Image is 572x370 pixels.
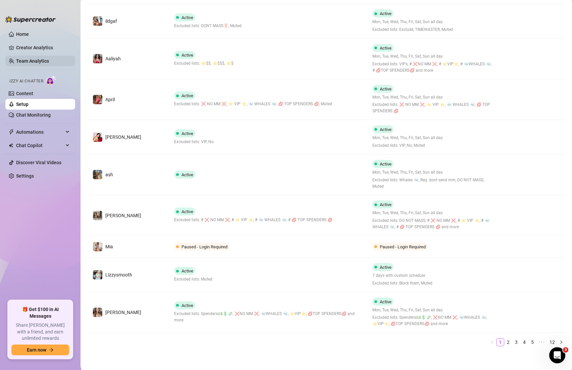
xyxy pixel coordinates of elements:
[174,23,242,29] span: Excluded lists: DONT MASS‼️, Muted
[380,244,426,249] span: Paused - Login Required
[181,93,193,98] span: Active
[7,58,119,65] p: Getting Started
[105,172,113,177] span: ash
[118,3,130,15] div: Close
[93,132,102,142] img: Sophia
[16,32,29,37] a: Home
[93,54,102,63] img: Aaliyah
[181,172,193,177] span: Active
[529,338,536,346] a: 5
[557,338,565,346] button: right
[16,160,61,165] a: Discover Viral Videos
[174,311,362,323] span: Excluded lists: Spenders💵💲💸, ❌NO MM ❌, 🐳WHALES 🐳, ⭐️VIP⭐️, 💋TOP SPENDERS💋 and more
[10,226,23,231] span: Home
[16,140,64,151] span: Chat Copilot
[39,226,62,231] span: Messages
[93,308,102,317] img: Chloe
[372,53,494,60] span: Mon, Tue, Wed, Thu, Fri, Sat, Sun all day
[372,218,494,230] span: Excluded lists: DO NOT MASS, # ❌ NO MM ❌, # ⭐️ VIP ⭐️, # 🐳 WHALES 🐳, # 💋 TOP SPENDERS 💋 and more
[16,112,51,118] a: Chat Monitoring
[105,244,113,249] span: Mia
[536,338,547,346] span: •••
[93,242,102,251] img: Mia
[16,173,34,179] a: Settings
[181,15,193,20] span: Active
[78,226,90,231] span: Help
[5,16,56,23] img: logo-BBDzfeDw.svg
[93,95,102,104] img: April
[7,127,119,134] p: CRM, Chatting and Management Tools
[105,18,117,24] span: ildgaf
[11,322,69,342] span: Share [PERSON_NAME] with a friend, and earn unlimited rewards
[372,307,494,313] span: Mon, Tue, Wed, Thu, Fri, Sat, Sun all day
[7,135,119,149] p: Learn about the Supercreator platform and its features
[181,209,193,214] span: Active
[505,338,512,346] a: 2
[174,217,332,223] span: Excluded lists: # ❌ NO MM ❌, # ⭐️ VIP ⭐️, # 🐳 WHALES 🐳, # 💋 TOP SPENDERS 💋
[59,3,77,14] h1: Help
[4,17,130,30] div: Search for helpSearch for help
[497,338,504,346] a: 1
[372,280,432,287] span: Excluded lists: Block them, Muted
[372,94,494,101] span: Mon, Tue, Wed, Thu, Fri, Sat, Sun all day
[372,142,443,149] span: Excluded lists: VIP, No, Muted
[93,170,102,179] img: ash
[536,338,547,346] li: Next 5 Pages
[7,92,119,100] p: Izzy - AI Chatter
[34,209,67,236] button: Messages
[181,268,193,273] span: Active
[16,91,33,96] a: Content
[372,102,494,114] span: Excluded lists: ❌ NO MM ❌, ⭐️ VIP ⭐️, 🐳 WHALES 🐳, 💋 TOP SPENDERS 💋
[488,338,496,346] li: Previous Page
[11,306,69,319] span: 🎁 Get $100 in AI Messages
[7,101,119,108] p: Learn about our AI Chatter - Izzy
[11,345,69,355] button: Earn nowarrow-right
[105,272,132,277] span: Lizzysmooth
[181,131,193,136] span: Active
[488,338,496,346] button: left
[174,101,332,107] span: Excluded lists: ❌ NO MM ❌, ⭐️ VIP ⭐️, 🐳 WHALES 🐳, 💋 TOP SPENDERS 💋, Muted
[372,61,494,74] span: Excluded lists: VIPs, # ❌NO MM ❌, # ⭐️VIP⭐️, # 🐳WHALES 🐳, # 💋TOP SPENDERS💋 and more
[16,58,49,64] a: Team Analytics
[380,86,392,91] span: Active
[7,66,119,73] p: Onboarding to Supercreator
[380,299,392,304] span: Active
[105,97,115,102] span: April
[67,209,101,236] button: Help
[101,209,134,236] button: News
[181,303,193,308] span: Active
[372,210,494,216] span: Mon, Tue, Wed, Thu, Fri, Sat, Sun all day
[111,226,124,231] span: News
[7,39,127,47] h2: 5 collections
[105,310,141,315] span: [PERSON_NAME]
[372,26,453,33] span: Excluded lists: Exclude, TIMEWASTER, Muted
[380,162,392,167] span: Active
[7,177,119,184] p: Answers to your common questions
[521,338,528,346] a: 4
[16,102,29,107] a: Setup
[372,272,432,279] span: 7 days with custom schedule
[105,56,121,61] span: Aaliyah
[520,338,528,346] li: 4
[380,11,392,16] span: Active
[380,265,392,270] span: Active
[557,338,565,346] li: Next Page
[105,134,141,140] span: [PERSON_NAME]
[7,169,119,176] p: Frequently Asked Questions
[7,185,31,192] span: 13 articles
[513,338,520,346] a: 3
[7,75,29,82] span: 5 articles
[9,129,14,135] span: thunderbolt
[93,211,102,220] img: Esmeralda
[49,348,54,352] span: arrow-right
[548,338,557,346] a: 12
[372,314,494,327] span: Excluded lists: Spenders💵💲💸, ❌NO MM ❌, 🐳WHALES 🐳, ⭐️VIP⭐️, 💋TOP SPENDERS💋 and more
[7,109,29,116] span: 3 articles
[372,19,453,25] span: Mon, Tue, Wed, Thu, Fri, Sat, Sun all day
[93,16,102,26] img: ildgaf
[380,202,392,207] span: Active
[174,276,212,283] span: Excluded lists: Muted
[496,338,504,346] li: 1
[7,203,119,210] p: Billing
[504,338,512,346] li: 2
